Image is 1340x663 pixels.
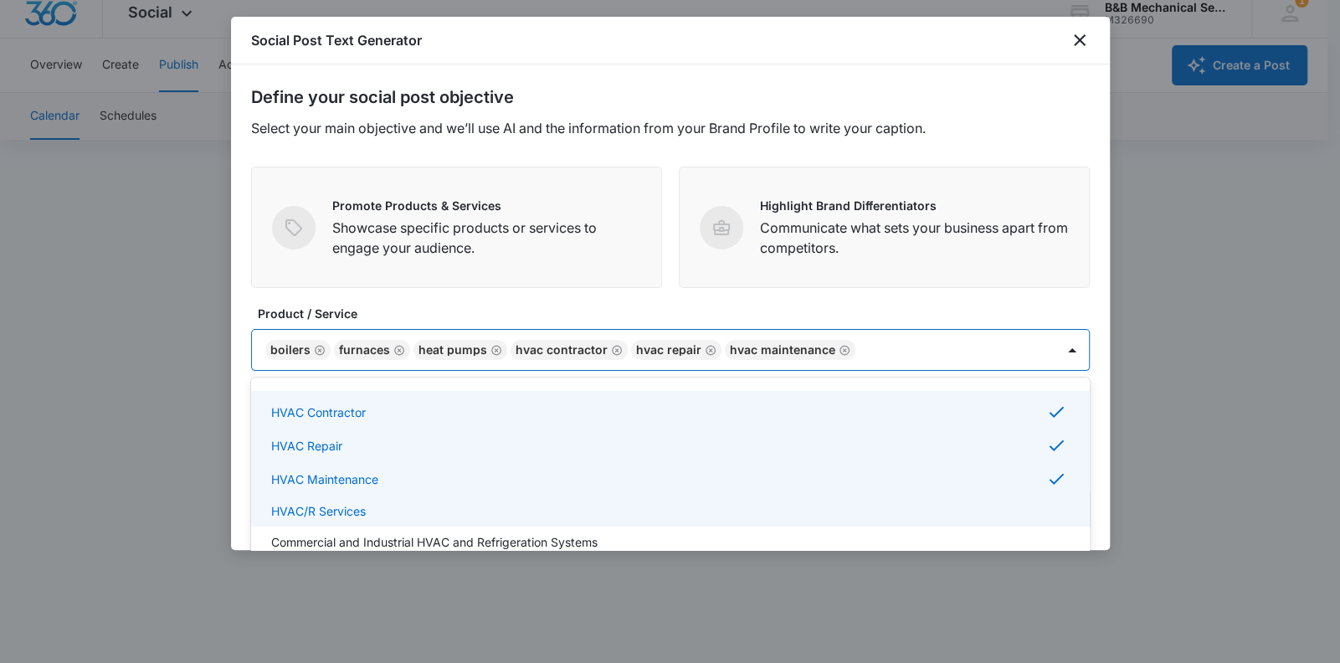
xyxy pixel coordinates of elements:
p: Select your main objective and we’ll use AI and the information from your Brand Profile to write ... [251,118,1090,138]
div: Remove Furnaces [390,344,405,356]
p: Highlight Brand Differentiators [760,197,1069,214]
p: Commercial and Industrial HVAC and Refrigeration Systems [271,533,598,551]
div: Remove HVAC Contractor [608,344,623,356]
p: Promote Products & Services [332,197,641,214]
p: Showcase specific products or services to engage your audience. [332,218,641,258]
p: HVAC Maintenance [271,470,378,488]
div: HVAC Maintenance [730,344,835,356]
label: Product / Service [258,305,1096,322]
h1: Social Post Text Generator [251,30,422,50]
div: Remove Heat Pumps [487,344,502,356]
div: Boilers [270,344,311,356]
button: close [1070,30,1090,50]
div: Heat Pumps [418,344,487,356]
div: Furnaces [339,344,390,356]
p: HVAC/R Services [271,502,366,520]
div: HVAC Repair [636,344,701,356]
div: HVAC Contractor [516,344,608,356]
p: HVAC Repair [271,437,342,455]
div: Remove Boilers [311,344,326,356]
h2: Define your social post objective [251,85,1090,110]
div: Remove HVAC Maintenance [835,344,850,356]
p: Communicate what sets your business apart from competitors. [760,218,1069,258]
div: Remove HVAC Repair [701,344,716,356]
p: HVAC Contractor [271,403,366,421]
